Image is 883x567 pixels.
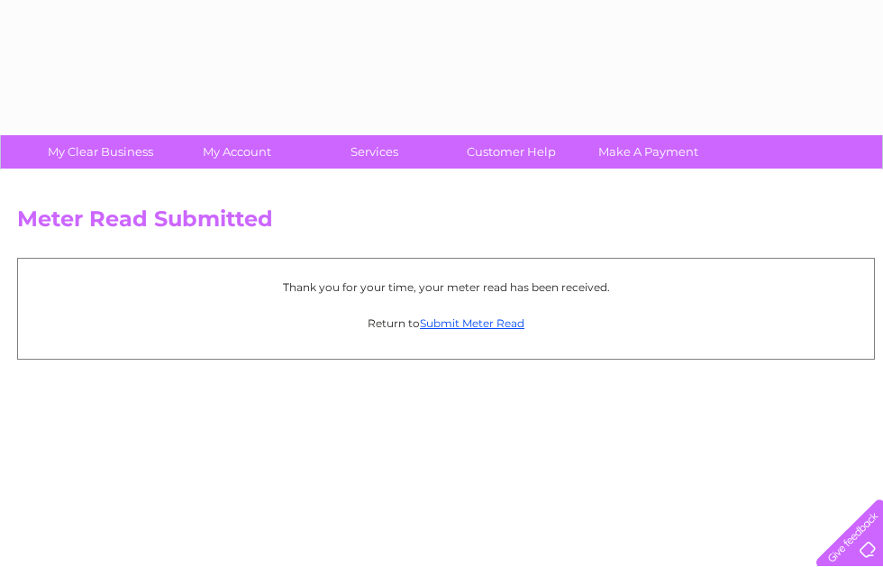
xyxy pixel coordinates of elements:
[420,316,524,330] a: Submit Meter Read
[27,315,865,332] p: Return to
[26,135,175,169] a: My Clear Business
[437,135,586,169] a: Customer Help
[27,279,865,296] p: Thank you for your time, your meter read has been received.
[574,135,723,169] a: Make A Payment
[300,135,449,169] a: Services
[17,206,875,241] h2: Meter Read Submitted
[163,135,312,169] a: My Account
